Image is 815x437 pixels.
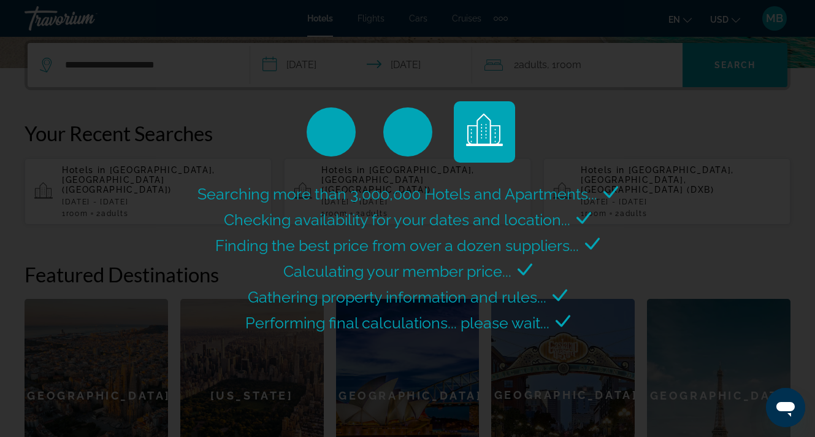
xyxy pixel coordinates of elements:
span: Searching more than 3,000,000 Hotels and Apartments... [197,185,597,203]
span: Gathering property information and rules... [248,288,546,306]
span: Calculating your member price... [283,262,511,280]
iframe: Кнопка запуска окна обмена сообщениями [766,388,805,427]
span: Finding the best price from over a dozen suppliers... [215,236,579,255]
span: Checking availability for your dates and location... [224,211,570,229]
span: Performing final calculations... please wait... [245,314,549,332]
